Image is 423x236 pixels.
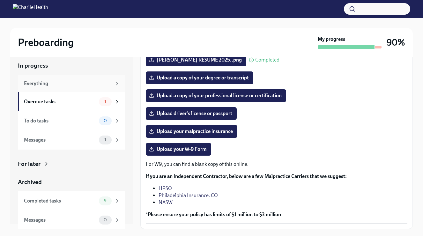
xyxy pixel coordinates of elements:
[100,198,110,203] span: 9
[18,160,41,168] div: For later
[13,4,48,14] img: CharlieHealth
[24,98,96,105] div: Overdue tasks
[18,178,125,186] a: Archived
[318,36,345,43] strong: My progress
[255,57,279,63] span: Completed
[146,161,407,168] p: For W9, you can find a blank copy of this online.
[18,191,125,210] a: Completed tasks9
[24,80,112,87] div: Everything
[100,99,110,104] span: 1
[159,199,173,205] a: NASW
[18,36,74,49] h2: Preboarding
[18,160,125,168] a: For later
[387,37,405,48] h3: 90%
[146,173,347,179] strong: If you are an Independent Contractor, below are a few Malpractice Carriers that we suggest:
[150,57,242,63] span: [PERSON_NAME] RESUME 2025..png
[146,71,253,84] label: Upload a copy of your degree or transcript
[148,211,281,218] strong: Please ensure your policy has limits of $1 million to $3 million
[100,137,110,142] span: 1
[18,210,125,230] a: Messages0
[18,75,125,92] a: Everything
[24,117,96,124] div: To do tasks
[100,118,111,123] span: 0
[146,143,211,156] label: Upload your W-9 Form
[18,130,125,150] a: Messages1
[159,185,172,191] a: HPSO
[100,218,111,222] span: 0
[18,111,125,130] a: To do tasks0
[146,125,237,138] label: Upload your malpractice insurance
[150,75,249,81] span: Upload a copy of your degree or transcript
[150,110,232,117] span: Upload driver's license or passport
[24,217,96,224] div: Messages
[150,146,207,152] span: Upload your W-9 Form
[146,54,246,66] label: [PERSON_NAME] RESUME 2025..png
[24,136,96,144] div: Messages
[24,197,96,204] div: Completed tasks
[18,92,125,111] a: Overdue tasks1
[146,107,237,120] label: Upload driver's license or passport
[150,128,233,135] span: Upload your malpractice insurance
[18,62,125,70] a: In progress
[159,192,218,198] a: Philadelphia Insurance. CO
[150,92,282,99] span: Upload a copy of your professional license or certification
[146,89,286,102] label: Upload a copy of your professional license or certification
